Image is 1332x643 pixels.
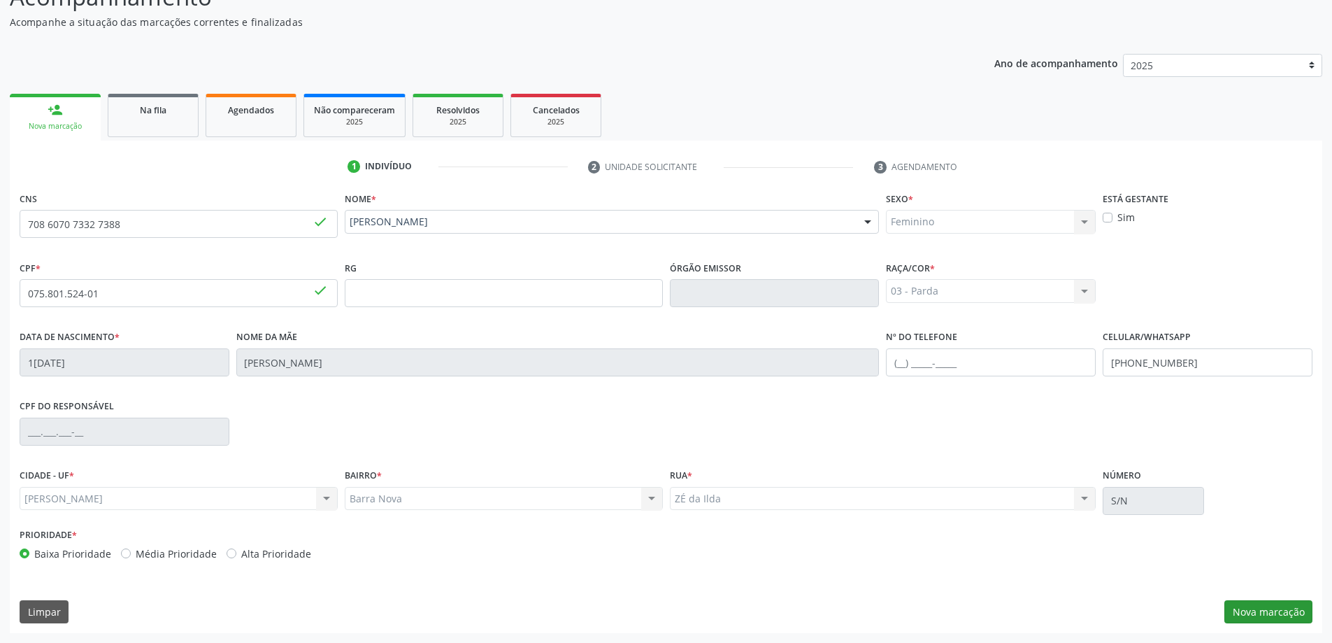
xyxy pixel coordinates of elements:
[350,215,851,229] span: [PERSON_NAME]
[136,546,217,561] label: Média Prioridade
[423,117,493,127] div: 2025
[20,348,229,376] input: __/__/____
[670,465,692,487] label: Rua
[1103,327,1191,348] label: Celular/WhatsApp
[886,327,957,348] label: Nº do Telefone
[670,257,741,279] label: Órgão emissor
[436,104,480,116] span: Resolvidos
[20,525,77,546] label: Prioridade
[994,54,1118,71] p: Ano de acompanhamento
[228,104,274,116] span: Agendados
[365,160,412,173] div: Indivíduo
[20,418,229,446] input: ___.___.___-__
[886,257,935,279] label: Raça/cor
[1103,188,1168,210] label: Está gestante
[20,188,37,210] label: CNS
[348,160,360,173] div: 1
[20,465,74,487] label: CIDADE - UF
[1103,348,1312,376] input: (__) _____-_____
[533,104,580,116] span: Cancelados
[140,104,166,116] span: Na fila
[314,117,395,127] div: 2025
[345,465,382,487] label: BAIRRO
[521,117,591,127] div: 2025
[886,348,1096,376] input: (__) _____-_____
[236,327,297,348] label: Nome da mãe
[20,121,91,132] div: Nova marcação
[345,188,376,210] label: Nome
[1224,600,1312,624] button: Nova marcação
[34,546,111,561] label: Baixa Prioridade
[314,104,395,116] span: Não compareceram
[1103,465,1141,487] label: Número
[886,188,913,210] label: Sexo
[10,15,929,29] p: Acompanhe a situação das marcações correntes e finalizadas
[1117,210,1135,225] label: Sim
[20,396,114,418] label: CPF do responsável
[20,257,41,279] label: CPF
[313,214,328,229] span: done
[241,546,311,561] label: Alta Prioridade
[345,257,357,279] label: RG
[48,102,63,118] div: person_add
[313,283,328,298] span: done
[20,327,120,348] label: Data de nascimento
